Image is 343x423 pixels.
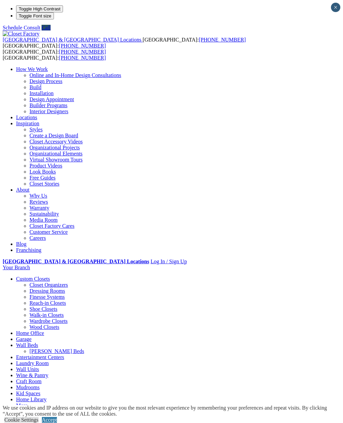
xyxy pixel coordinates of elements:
[19,13,51,18] span: Toggle Font size
[16,121,39,126] a: Inspiration
[29,288,65,294] a: Dressing Rooms
[29,151,82,156] a: Organizational Elements
[29,169,56,174] a: Look Books
[29,223,74,229] a: Closet Factory Cares
[29,300,66,306] a: Reach-in Closets
[29,109,68,114] a: Interior Designers
[29,235,46,241] a: Careers
[16,12,54,19] button: Toggle Font size
[3,265,30,270] a: Your Branch
[16,276,50,282] a: Custom Closets
[29,193,47,199] a: Why Us
[16,372,48,378] a: Wine & Pantry
[29,84,42,90] a: Build
[29,145,80,150] a: Organizational Projects
[29,205,49,211] a: Warranty
[19,6,60,11] span: Toggle High Contrast
[42,417,57,423] a: Accept
[42,25,51,30] a: Call
[16,115,37,120] a: Locations
[16,397,47,402] a: Home Library
[29,157,83,162] a: Virtual Showroom Tours
[29,96,74,102] a: Design Appointment
[3,31,40,37] img: Closet Factory
[3,37,143,43] a: [GEOGRAPHIC_DATA] & [GEOGRAPHIC_DATA] Locations
[59,49,106,55] a: [PHONE_NUMBER]
[29,133,78,138] a: Create a Design Board
[199,37,246,43] a: [PHONE_NUMBER]
[29,348,84,354] a: [PERSON_NAME] Beds
[29,163,62,168] a: Product Videos
[29,318,68,324] a: Wardrobe Closets
[29,211,59,217] a: Sustainability
[4,417,39,423] a: Cookie Settings
[29,294,65,300] a: Finesse Systems
[16,354,64,360] a: Entertainment Centers
[3,25,40,30] a: Schedule Consult
[3,405,343,417] div: We use cookies and IP address on our website to give you the most relevant experience by remember...
[3,49,106,61] span: [GEOGRAPHIC_DATA]: [GEOGRAPHIC_DATA]:
[16,403,28,408] a: More menu text will display only on big screen
[331,3,340,12] button: Close
[29,181,59,187] a: Closet Stories
[16,360,49,366] a: Laundry Room
[16,66,48,72] a: How We Work
[29,282,68,288] a: Closet Organizers
[29,175,56,181] a: Free Guides
[29,217,58,223] a: Media Room
[29,90,54,96] a: Installation
[59,43,106,49] a: [PHONE_NUMBER]
[16,187,29,193] a: About
[29,306,57,312] a: Shoe Closets
[16,241,26,247] a: Blog
[29,127,43,132] a: Styles
[16,336,31,342] a: Garage
[59,55,106,61] a: [PHONE_NUMBER]
[16,378,42,384] a: Craft Room
[16,391,40,396] a: Kid Spaces
[16,330,44,336] a: Home Office
[29,78,62,84] a: Design Process
[29,199,48,205] a: Reviews
[16,5,63,12] button: Toggle High Contrast
[29,139,83,144] a: Closet Accessory Videos
[29,324,59,330] a: Wood Closets
[3,259,149,264] a: [GEOGRAPHIC_DATA] & [GEOGRAPHIC_DATA] Locations
[3,37,141,43] span: [GEOGRAPHIC_DATA] & [GEOGRAPHIC_DATA] Locations
[16,342,38,348] a: Wall Beds
[150,259,187,264] a: Log In / Sign Up
[16,366,39,372] a: Wall Units
[3,37,246,49] span: [GEOGRAPHIC_DATA]: [GEOGRAPHIC_DATA]:
[29,229,68,235] a: Customer Service
[29,102,67,108] a: Builder Programs
[16,384,40,390] a: Mudrooms
[16,247,42,253] a: Franchising
[29,72,121,78] a: Online and In-Home Design Consultations
[29,312,64,318] a: Walk-in Closets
